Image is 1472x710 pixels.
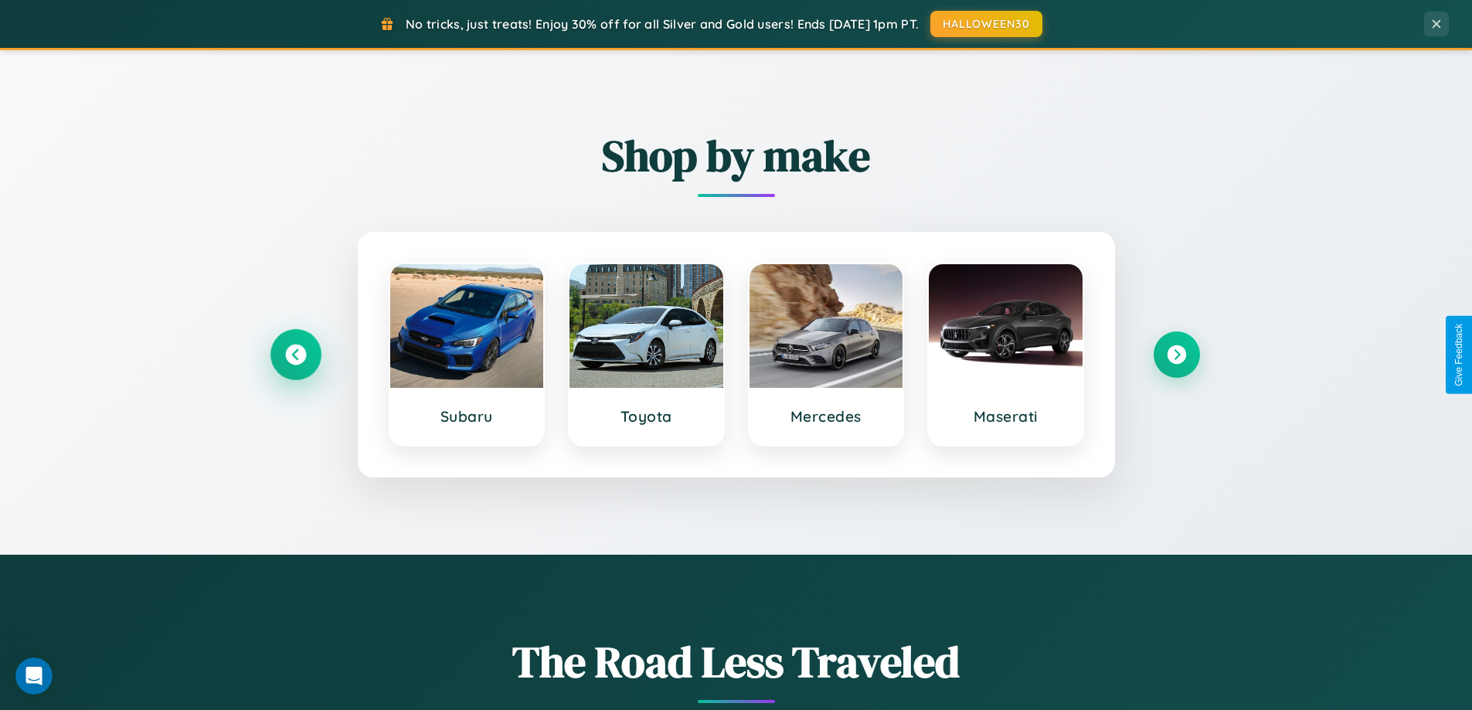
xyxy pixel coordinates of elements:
[15,657,53,695] iframe: Intercom live chat
[406,16,919,32] span: No tricks, just treats! Enjoy 30% off for all Silver and Gold users! Ends [DATE] 1pm PT.
[273,632,1200,691] h1: The Road Less Traveled
[765,407,888,426] h3: Mercedes
[585,407,708,426] h3: Toyota
[1453,324,1464,386] div: Give Feedback
[406,407,529,426] h3: Subaru
[944,407,1067,426] h3: Maserati
[930,11,1042,37] button: HALLOWEEN30
[273,126,1200,185] h2: Shop by make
